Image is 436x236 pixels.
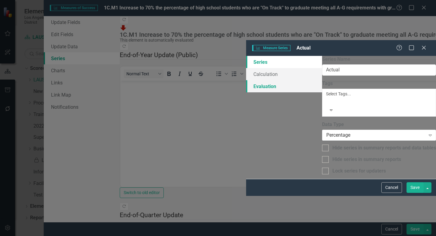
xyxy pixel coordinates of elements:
[326,132,425,139] div: Percentage
[322,56,436,63] label: Series Name
[332,168,386,175] div: Lock series for updaters
[246,80,322,92] a: Evaluation
[322,80,436,87] label: Tags
[332,156,401,163] div: Hide series in summary reports
[322,64,436,76] input: Series Name
[297,45,311,51] span: Actual
[326,91,432,97] div: Select Tags...
[252,45,290,51] span: Measure Series
[332,145,436,152] div: Hide series in summary reports and data tables
[381,182,402,193] button: Cancel
[322,121,436,128] label: Data Type
[246,56,322,68] a: Series
[246,68,322,80] a: Calculation
[407,182,424,193] button: Save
